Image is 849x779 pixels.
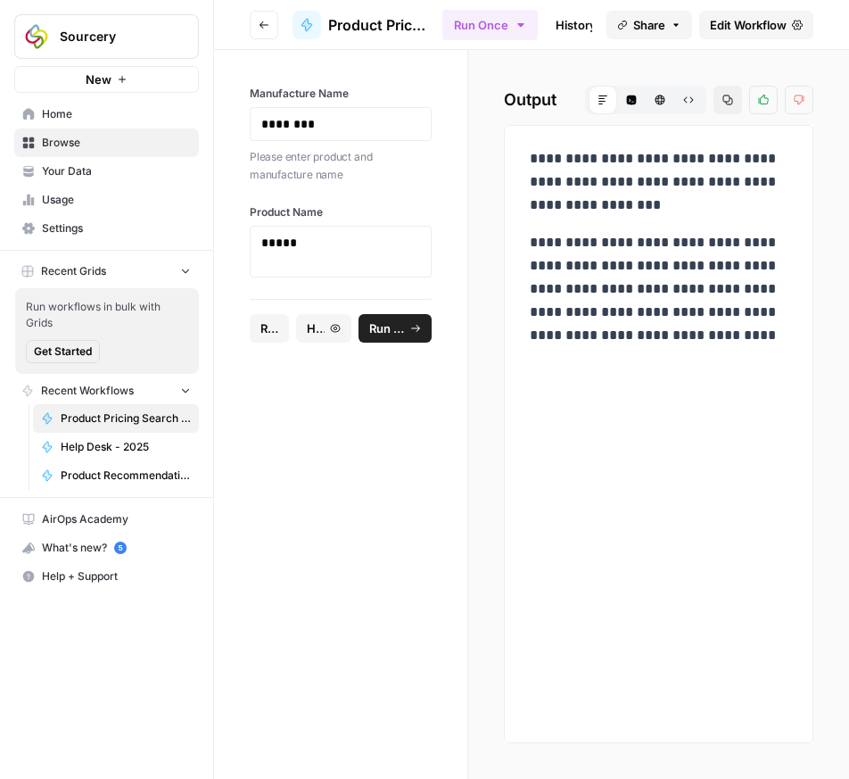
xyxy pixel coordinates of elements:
[42,568,191,584] span: Help + Support
[606,11,692,39] button: Share
[14,14,199,59] button: Workspace: Sourcery
[710,16,787,34] span: Edit Workflow
[41,383,134,399] span: Recent Workflows
[118,543,122,552] text: 5
[699,11,813,39] a: Edit Workflow
[42,163,191,179] span: Your Data
[42,192,191,208] span: Usage
[359,314,431,343] button: Run Workflow
[34,344,92,360] span: Get Started
[307,319,325,337] span: History
[60,28,168,46] span: Sourcery
[250,148,432,183] p: Please enter product and manufacture name
[33,461,199,490] a: Product Recommendations - 2025
[42,220,191,236] span: Settings
[250,314,289,343] button: Reset
[33,433,199,461] a: Help Desk - 2025
[369,319,404,337] span: Run Workflow
[26,299,188,331] span: Run workflows in bulk with Grids
[14,534,199,562] button: What's new? 5
[86,70,111,88] span: New
[504,86,813,114] h2: Output
[328,14,428,36] span: Product Pricing Search - 2025
[14,186,199,214] a: Usage
[14,505,199,534] a: AirOps Academy
[42,135,191,151] span: Browse
[14,66,199,93] button: New
[293,11,428,39] a: Product Pricing Search - 2025
[15,535,198,561] div: What's new?
[61,439,191,455] span: Help Desk - 2025
[260,319,278,337] span: Reset
[14,258,199,285] button: Recent Grids
[633,16,665,34] span: Share
[250,86,432,102] label: Manufacture Name
[442,10,538,40] button: Run Once
[21,21,53,53] img: Sourcery Logo
[41,263,106,279] span: Recent Grids
[14,377,199,404] button: Recent Workflows
[114,542,127,554] a: 5
[14,128,199,157] a: Browse
[545,11,607,39] a: History
[250,204,432,220] label: Product Name
[61,468,191,484] span: Product Recommendations - 2025
[42,511,191,527] span: AirOps Academy
[42,106,191,122] span: Home
[61,410,191,427] span: Product Pricing Search - 2025
[33,404,199,433] a: Product Pricing Search - 2025
[296,314,351,343] button: History
[26,340,100,363] button: Get Started
[14,214,199,243] a: Settings
[14,157,199,186] a: Your Data
[14,100,199,128] a: Home
[14,562,199,591] button: Help + Support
